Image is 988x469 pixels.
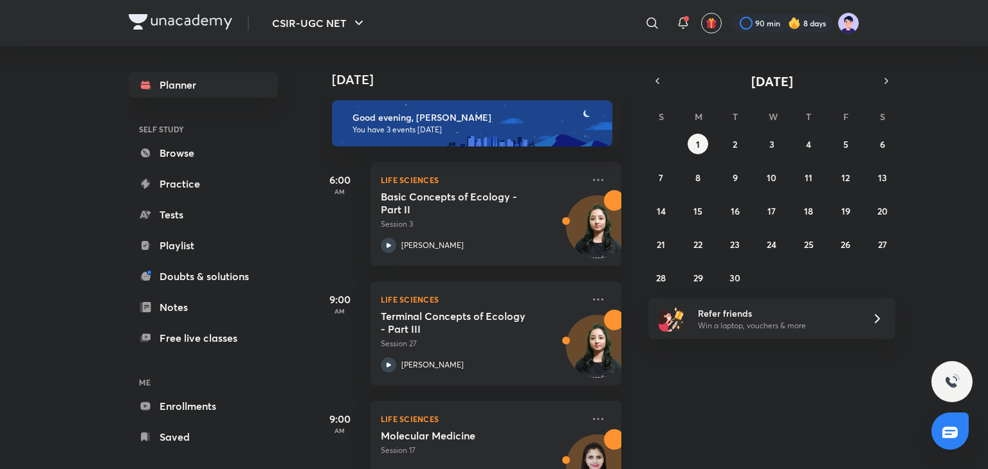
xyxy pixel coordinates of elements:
abbr: September 5, 2025 [843,138,848,150]
abbr: Thursday [806,111,811,123]
p: AM [314,427,365,434]
img: nidhi shreya [837,12,859,34]
button: September 14, 2025 [651,200,672,221]
abbr: September 4, 2025 [806,138,811,150]
a: Browse [129,140,278,166]
abbr: September 17, 2025 [767,205,776,217]
p: You have 3 events [DATE] [352,125,601,135]
a: Tests [129,202,278,227]
button: September 28, 2025 [651,267,672,288]
button: September 21, 2025 [651,234,672,254]
h5: Terminal Concepts of Ecology - Part III [381,310,541,335]
h6: Refer friends [698,306,856,320]
button: September 15, 2025 [688,200,708,221]
abbr: September 27, 2025 [878,238,887,251]
abbr: September 30, 2025 [729,272,740,284]
button: September 3, 2025 [762,134,782,154]
img: ttu [944,374,960,389]
p: Life Sciences [381,172,583,188]
a: Notes [129,294,278,320]
a: Enrollments [129,393,278,419]
abbr: September 25, 2025 [804,238,814,251]
abbr: September 14, 2025 [657,205,666,217]
a: Free live classes [129,325,278,351]
abbr: Saturday [880,111,885,123]
abbr: September 18, 2025 [804,205,813,217]
button: CSIR-UGC NET [264,10,374,36]
button: September 24, 2025 [762,234,782,254]
abbr: September 9, 2025 [733,172,738,184]
abbr: September 10, 2025 [767,172,776,184]
img: evening [332,100,612,146]
h6: SELF STUDY [129,118,278,140]
a: Practice [129,171,278,197]
img: streak [788,17,801,30]
p: Session 27 [381,338,583,350]
button: September 25, 2025 [798,234,819,254]
button: avatar [701,13,722,33]
abbr: September 11, 2025 [805,172,812,184]
button: September 22, 2025 [688,234,708,254]
button: September 4, 2025 [798,134,819,154]
img: referral [659,306,684,332]
button: September 13, 2025 [872,167,893,188]
p: Life Sciences [381,411,583,427]
abbr: September 24, 2025 [767,238,776,251]
a: Planner [129,72,278,98]
abbr: September 7, 2025 [659,172,663,184]
a: Playlist [129,233,278,258]
abbr: September 21, 2025 [657,238,665,251]
p: AM [314,307,365,315]
button: September 10, 2025 [762,167,782,188]
button: September 5, 2025 [836,134,856,154]
h5: 6:00 [314,172,365,188]
abbr: September 26, 2025 [841,238,850,251]
button: September 6, 2025 [872,134,893,154]
button: September 11, 2025 [798,167,819,188]
p: Win a laptop, vouchers & more [698,320,856,332]
abbr: Monday [695,111,702,123]
abbr: September 1, 2025 [696,138,700,150]
button: September 27, 2025 [872,234,893,254]
p: [PERSON_NAME] [401,240,464,251]
abbr: September 6, 2025 [880,138,885,150]
button: September 8, 2025 [688,167,708,188]
abbr: September 28, 2025 [656,272,666,284]
p: Session 3 [381,218,583,230]
p: [PERSON_NAME] [401,359,464,371]
h6: ME [129,371,278,393]
abbr: Friday [843,111,848,123]
abbr: September 15, 2025 [693,205,702,217]
button: September 26, 2025 [836,234,856,254]
h6: Good evening, [PERSON_NAME] [352,112,601,123]
a: Doubts & solutions [129,263,278,289]
button: September 1, 2025 [688,134,708,154]
abbr: Sunday [659,111,664,123]
a: Saved [129,424,278,450]
abbr: September 2, 2025 [733,138,737,150]
abbr: September 29, 2025 [693,272,703,284]
p: Life Sciences [381,292,583,307]
img: Avatar [567,322,628,384]
abbr: September 20, 2025 [877,205,888,217]
img: Avatar [567,202,628,264]
h5: Basic Concepts of Ecology - Part II [381,190,541,216]
button: September 18, 2025 [798,200,819,221]
button: September 12, 2025 [836,167,856,188]
abbr: September 19, 2025 [841,205,850,217]
abbr: September 13, 2025 [878,172,887,184]
p: Session 17 [381,445,583,456]
button: September 9, 2025 [725,167,746,188]
abbr: September 16, 2025 [731,205,740,217]
img: Company Logo [129,14,232,30]
abbr: Wednesday [769,111,778,123]
h5: 9:00 [314,411,365,427]
button: September 2, 2025 [725,134,746,154]
button: September 7, 2025 [651,167,672,188]
button: September 20, 2025 [872,200,893,221]
button: September 23, 2025 [725,234,746,254]
button: September 19, 2025 [836,200,856,221]
button: September 17, 2025 [762,200,782,221]
button: [DATE] [666,72,877,90]
abbr: September 23, 2025 [730,238,740,251]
